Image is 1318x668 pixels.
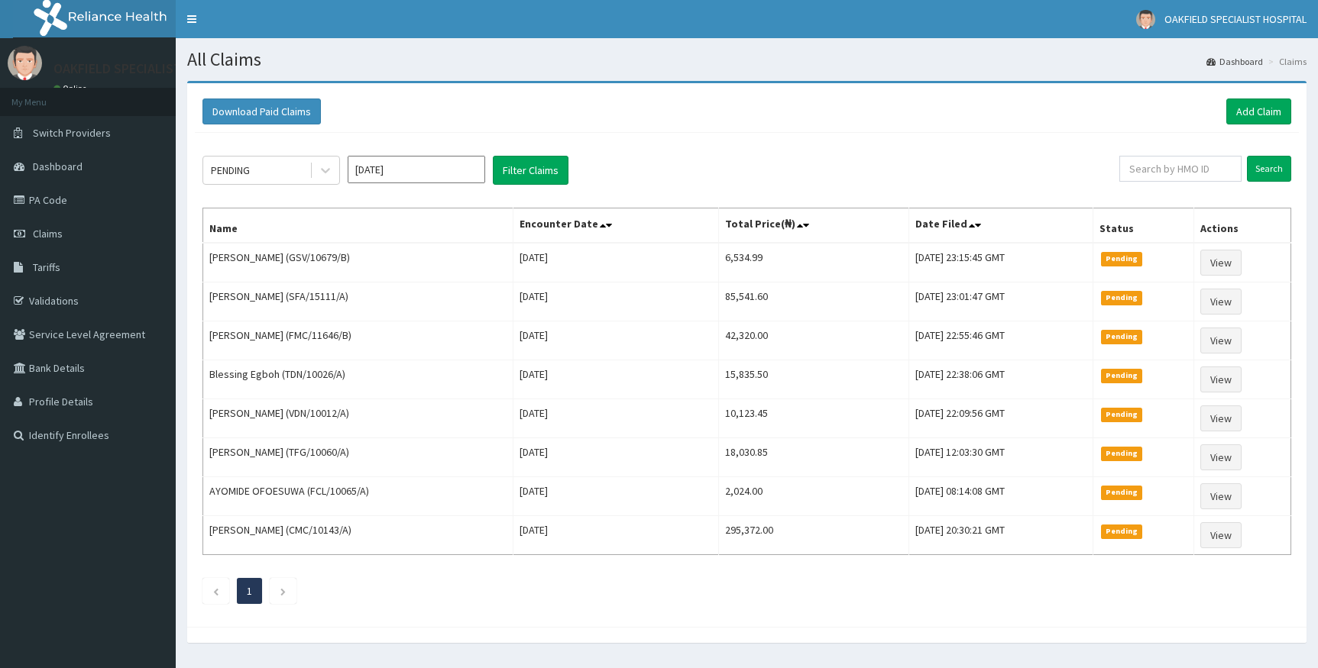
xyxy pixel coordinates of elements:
td: [DATE] 23:01:47 GMT [909,282,1093,321]
td: [PERSON_NAME] (SFA/15111/A) [203,282,513,321]
td: [DATE] [513,282,718,321]
td: [DATE] 08:14:08 GMT [909,477,1093,516]
td: 85,541.60 [718,282,908,321]
span: Pending [1101,330,1143,344]
td: [PERSON_NAME] (GSV/10679/B) [203,243,513,282]
td: [DATE] [513,477,718,516]
span: Pending [1101,447,1143,460]
td: [DATE] [513,399,718,438]
td: 6,534.99 [718,243,908,282]
span: Pending [1101,408,1143,421]
a: View [1200,522,1242,548]
a: Previous page [212,584,219,598]
td: [DATE] [513,516,718,555]
a: Dashboard [1206,55,1263,68]
span: Pending [1101,369,1143,382]
a: View [1200,483,1242,509]
span: Pending [1101,291,1143,305]
td: 2,024.00 [718,477,908,516]
a: View [1200,444,1242,470]
td: [DATE] 22:55:46 GMT [909,321,1093,360]
td: [DATE] 12:03:30 GMT [909,438,1093,477]
span: Pending [1101,486,1143,499]
span: Switch Providers [33,126,111,140]
td: 295,372.00 [718,516,908,555]
input: Search [1247,156,1291,182]
span: Pending [1101,524,1143,538]
td: [PERSON_NAME] (TFG/10060/A) [203,438,513,477]
span: Dashboard [33,160,83,173]
a: Next page [280,584,287,598]
td: [PERSON_NAME] (CMC/10143/A) [203,516,513,555]
a: Online [53,83,90,94]
a: View [1200,405,1242,431]
h1: All Claims [187,50,1307,69]
div: PENDING [211,163,250,178]
span: Claims [33,227,63,240]
td: [DATE] 22:38:06 GMT [909,360,1093,399]
li: Claims [1265,55,1307,68]
td: 18,030.85 [718,438,908,477]
td: 15,835.50 [718,360,908,399]
span: OAKFIELD SPECIALIST HOSPITAL [1164,12,1307,26]
td: [DATE] 22:09:56 GMT [909,399,1093,438]
td: [DATE] [513,321,718,360]
span: Pending [1101,252,1143,266]
th: Date Filed [909,208,1093,244]
td: [DATE] [513,360,718,399]
input: Select Month and Year [348,156,485,183]
th: Actions [1193,208,1290,244]
td: Blessing Egboh (TDN/10026/A) [203,360,513,399]
a: View [1200,328,1242,353]
th: Total Price(₦) [718,208,908,244]
button: Filter Claims [493,156,568,185]
a: View [1200,289,1242,315]
button: Download Paid Claims [202,98,321,124]
td: [PERSON_NAME] (FMC/11646/B) [203,321,513,360]
td: [DATE] 23:15:45 GMT [909,243,1093,282]
td: AYOMIDE OFOESUWA (FCL/10065/A) [203,477,513,516]
td: [DATE] 20:30:21 GMT [909,516,1093,555]
a: View [1200,250,1242,276]
td: 42,320.00 [718,321,908,360]
th: Status [1093,208,1193,244]
input: Search by HMO ID [1119,156,1242,182]
td: [PERSON_NAME] (VDN/10012/A) [203,399,513,438]
img: User Image [1136,10,1155,29]
th: Encounter Date [513,208,718,244]
span: Tariffs [33,260,60,274]
td: [DATE] [513,243,718,282]
td: 10,123.45 [718,399,908,438]
a: Add Claim [1226,98,1291,124]
p: OAKFIELD SPECIALIST HOSPITAL [53,62,244,76]
td: [DATE] [513,438,718,477]
th: Name [203,208,513,244]
img: User Image [8,46,42,80]
a: View [1200,366,1242,392]
a: Page 1 is your current page [247,584,252,598]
